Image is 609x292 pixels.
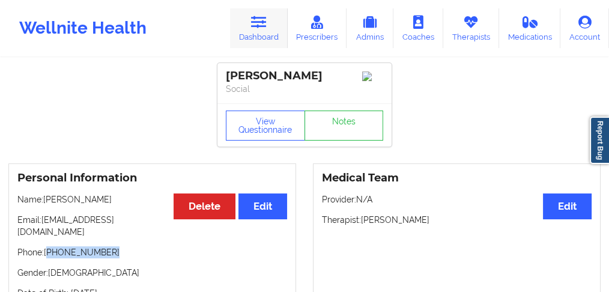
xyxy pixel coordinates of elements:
[543,193,592,219] button: Edit
[322,171,592,185] h3: Medical Team
[226,111,305,141] button: View Questionnaire
[230,8,288,48] a: Dashboard
[347,8,393,48] a: Admins
[17,214,287,238] p: Email: [EMAIL_ADDRESS][DOMAIN_NAME]
[226,83,383,95] p: Social
[393,8,443,48] a: Coaches
[322,214,592,226] p: Therapist: [PERSON_NAME]
[443,8,499,48] a: Therapists
[362,71,383,81] img: Image%2Fplaceholer-image.png
[304,111,384,141] a: Notes
[17,171,287,185] h3: Personal Information
[226,69,383,83] div: [PERSON_NAME]
[17,246,287,258] p: Phone: [PHONE_NUMBER]
[238,193,287,219] button: Edit
[17,267,287,279] p: Gender: [DEMOGRAPHIC_DATA]
[174,193,235,219] button: Delete
[288,8,347,48] a: Prescribers
[17,193,287,205] p: Name: [PERSON_NAME]
[590,117,609,164] a: Report Bug
[322,193,592,205] p: Provider: N/A
[499,8,561,48] a: Medications
[560,8,609,48] a: Account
